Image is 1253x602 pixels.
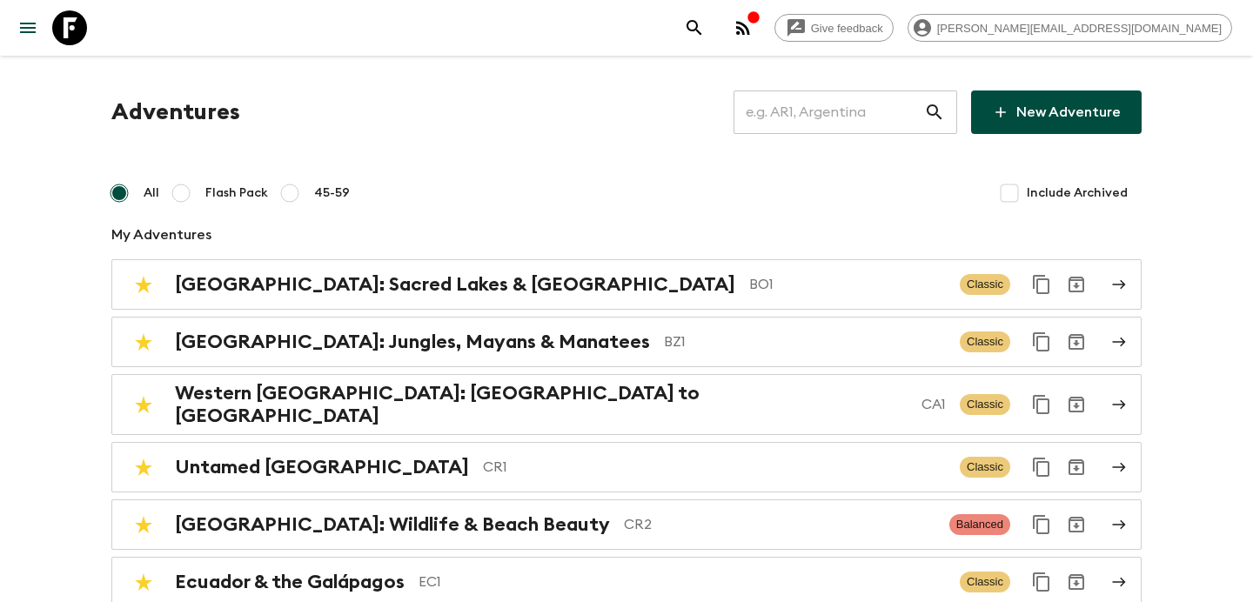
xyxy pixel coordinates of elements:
input: e.g. AR1, Argentina [734,88,924,137]
h2: [GEOGRAPHIC_DATA]: Wildlife & Beach Beauty [175,513,610,536]
p: EC1 [419,572,946,592]
span: Classic [960,274,1010,295]
a: [GEOGRAPHIC_DATA]: Jungles, Mayans & ManateesBZ1ClassicDuplicate for 45-59Archive [111,317,1142,367]
h2: Western [GEOGRAPHIC_DATA]: [GEOGRAPHIC_DATA] to [GEOGRAPHIC_DATA] [175,382,908,427]
a: Give feedback [774,14,894,42]
span: Flash Pack [205,184,268,202]
div: [PERSON_NAME][EMAIL_ADDRESS][DOMAIN_NAME] [908,14,1232,42]
button: search adventures [677,10,712,45]
button: Duplicate for 45-59 [1024,450,1059,485]
button: Archive [1059,450,1094,485]
h2: Untamed [GEOGRAPHIC_DATA] [175,456,469,478]
button: menu [10,10,45,45]
a: Untamed [GEOGRAPHIC_DATA]CR1ClassicDuplicate for 45-59Archive [111,442,1142,492]
a: [GEOGRAPHIC_DATA]: Sacred Lakes & [GEOGRAPHIC_DATA]BO1ClassicDuplicate for 45-59Archive [111,259,1142,310]
h2: Ecuador & the Galápagos [175,571,405,593]
span: [PERSON_NAME][EMAIL_ADDRESS][DOMAIN_NAME] [928,22,1231,35]
button: Archive [1059,267,1094,302]
span: 45-59 [314,184,350,202]
span: Balanced [949,514,1010,535]
h1: Adventures [111,95,240,130]
p: BO1 [749,274,946,295]
p: My Adventures [111,224,1142,245]
h2: [GEOGRAPHIC_DATA]: Sacred Lakes & [GEOGRAPHIC_DATA] [175,273,735,296]
h2: [GEOGRAPHIC_DATA]: Jungles, Mayans & Manatees [175,331,650,353]
span: Classic [960,457,1010,478]
button: Duplicate for 45-59 [1024,324,1059,359]
button: Archive [1059,387,1094,422]
button: Duplicate for 45-59 [1024,267,1059,302]
button: Duplicate for 45-59 [1024,507,1059,542]
span: Classic [960,394,1010,415]
button: Archive [1059,565,1094,599]
button: Archive [1059,324,1094,359]
button: Duplicate for 45-59 [1024,387,1059,422]
button: Duplicate for 45-59 [1024,565,1059,599]
p: CA1 [921,394,946,415]
a: Western [GEOGRAPHIC_DATA]: [GEOGRAPHIC_DATA] to [GEOGRAPHIC_DATA]CA1ClassicDuplicate for 45-59Arc... [111,374,1142,435]
p: BZ1 [664,331,946,352]
a: New Adventure [971,90,1142,134]
span: Give feedback [801,22,893,35]
span: Classic [960,572,1010,592]
p: CR1 [483,457,946,478]
a: [GEOGRAPHIC_DATA]: Wildlife & Beach BeautyCR2BalancedDuplicate for 45-59Archive [111,499,1142,550]
p: CR2 [624,514,935,535]
span: Classic [960,331,1010,352]
span: Include Archived [1027,184,1128,202]
button: Archive [1059,507,1094,542]
span: All [144,184,159,202]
